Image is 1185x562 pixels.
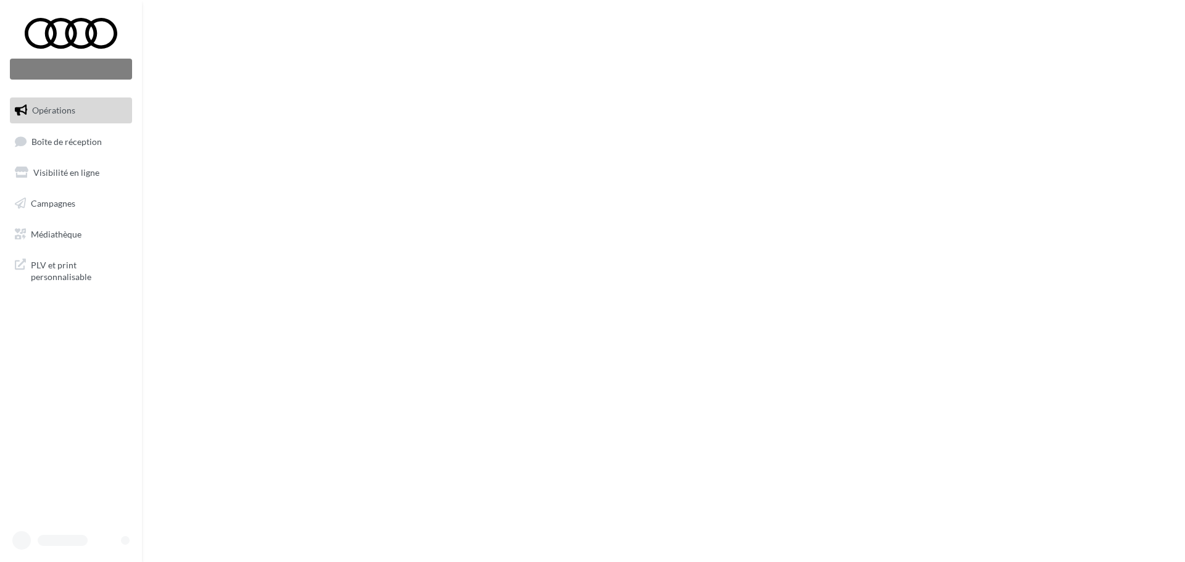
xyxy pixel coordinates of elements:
span: Campagnes [31,198,75,209]
a: Médiathèque [7,221,135,247]
a: Boîte de réception [7,128,135,155]
span: Médiathèque [31,228,81,239]
a: Visibilité en ligne [7,160,135,186]
div: Nouvelle campagne [10,59,132,80]
a: Campagnes [7,191,135,217]
a: Opérations [7,97,135,123]
span: Visibilité en ligne [33,167,99,178]
a: PLV et print personnalisable [7,252,135,288]
span: Boîte de réception [31,136,102,146]
span: Opérations [32,105,75,115]
span: PLV et print personnalisable [31,257,127,283]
